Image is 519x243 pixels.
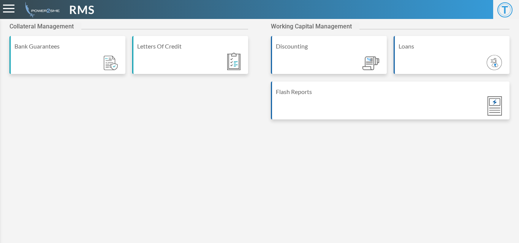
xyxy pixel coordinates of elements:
a: Discounting Module_ic [271,36,387,82]
a: Flash Reports Module_ic [271,82,510,127]
img: Module_ic [487,55,502,70]
span: T [497,2,513,17]
div: Loans [399,42,506,51]
h2: Collateral Management [9,23,81,30]
img: Module_ic [487,96,502,116]
img: Module_ic [104,56,118,71]
div: Discounting [276,42,383,51]
div: Letters Of Credit [137,42,244,51]
span: RMS [69,1,95,18]
div: Bank Guarantees [14,42,122,51]
img: Module_ic [362,56,379,71]
img: Module_ic [227,53,241,70]
div: Flash Reports [276,87,506,96]
a: Loans Module_ic [394,36,510,82]
a: Bank Guarantees Module_ic [9,36,125,82]
a: Letters Of Credit Module_ic [132,36,248,82]
img: admin [22,2,60,17]
h2: Working Capital Management [271,23,359,30]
